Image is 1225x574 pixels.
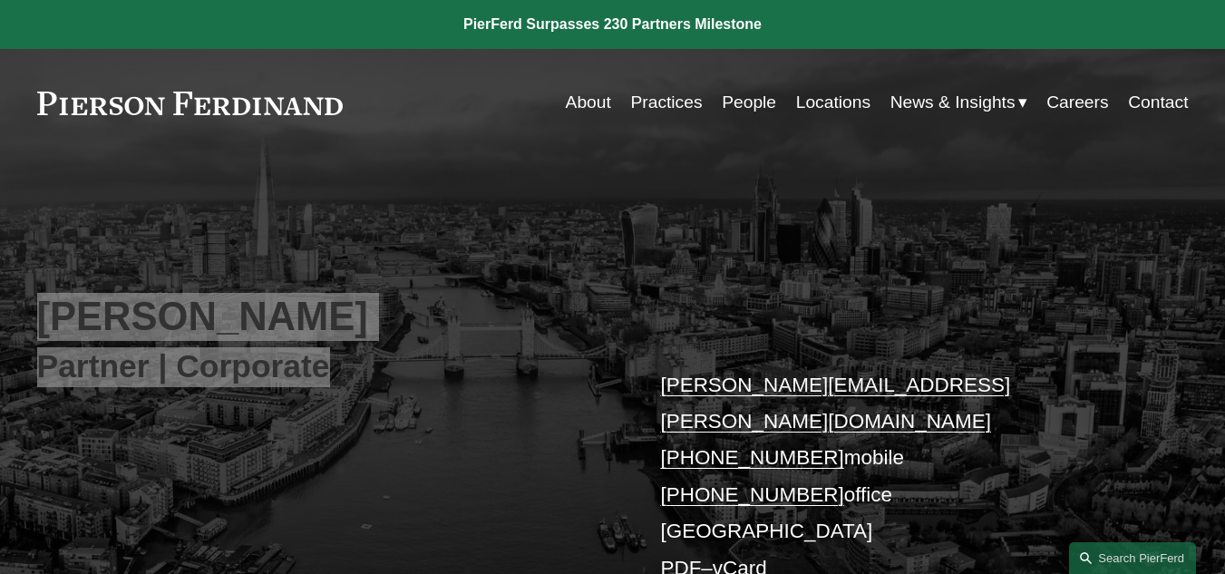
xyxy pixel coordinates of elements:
[660,374,1010,433] a: [PERSON_NAME][EMAIL_ADDRESS][PERSON_NAME][DOMAIN_NAME]
[630,85,702,120] a: Practices
[1069,542,1196,574] a: Search this site
[890,85,1027,120] a: folder dropdown
[37,293,613,341] h2: [PERSON_NAME]
[660,446,843,469] a: [PHONE_NUMBER]
[660,483,843,506] a: [PHONE_NUMBER]
[796,85,870,120] a: Locations
[1046,85,1108,120] a: Careers
[566,85,611,120] a: About
[722,85,776,120] a: People
[37,347,613,387] h3: Partner | Corporate
[890,87,1016,119] span: News & Insights
[1128,85,1188,120] a: Contact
